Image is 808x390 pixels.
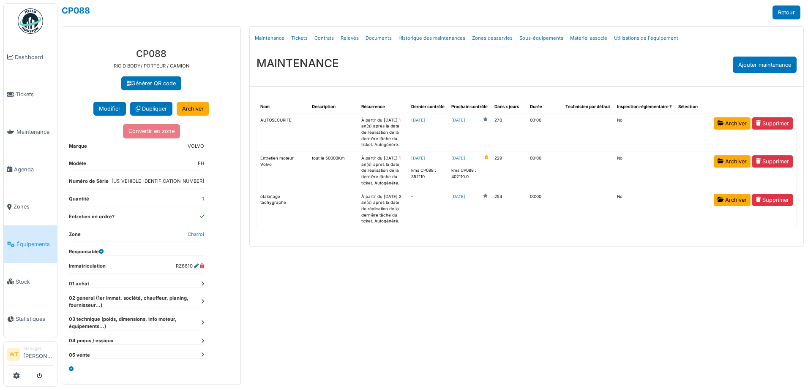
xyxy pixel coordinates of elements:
[188,143,204,150] dd: VOLVO
[4,38,57,76] a: Dashboard
[617,156,622,160] span: translation missing: fr.shared.no
[202,195,204,203] dd: 1
[617,194,622,199] span: translation missing: fr.shared.no
[14,165,54,173] span: Agenda
[16,90,54,98] span: Tickets
[773,5,800,19] a: Retour
[362,28,395,48] a: Documents
[448,100,491,114] th: Prochain contrôle
[251,28,288,48] a: Maintenance
[62,5,90,16] a: CP088
[69,213,115,224] dt: Entretien en ordre?
[7,348,20,361] li: WT
[130,102,172,116] a: Dupliquer
[752,155,793,168] a: Supprimer
[69,195,89,206] dt: Quantité
[15,53,54,61] span: Dashboard
[411,156,425,160] a: [DATE]
[408,152,448,190] td: kms CP088 : 352110
[4,225,57,263] a: Équipements
[491,190,527,228] td: 254
[4,113,57,151] a: Maintenance
[308,152,358,190] td: tout le 50000Km
[358,152,408,190] td: À partir du [DATE] 1 an(s) après la date de réalisation de la dernière tâche du ticket. Autogénéré.
[257,114,308,152] td: AUTOSECURITE
[93,102,126,116] button: Modifier
[527,190,562,228] td: 00:00
[16,278,54,286] span: Stock
[491,100,527,114] th: Dans x jours
[733,57,797,73] div: Ajouter maintenance
[358,114,408,152] td: À partir du [DATE] 1 an(s) après la date de réalisation de la dernière tâche du ticket. Autogénéré.
[69,143,87,153] dt: Marque
[121,76,181,90] a: Générer QR code
[451,155,465,162] a: [DATE]
[527,114,562,152] td: 00:00
[714,117,751,130] a: Archiver
[4,188,57,226] a: Zones
[198,160,204,167] dd: FH
[358,100,408,114] th: Récurrence
[4,301,57,338] a: Statistiques
[4,263,57,301] a: Stock
[714,155,751,168] a: Archiver
[451,194,465,200] a: [DATE]
[358,190,408,228] td: À partir du [DATE] 2 an(s) après la date de réalisation de la dernière tâche du ticket. Autogénéré.
[257,190,308,228] td: étalonage tachygraphe
[567,28,611,48] a: Matériel associé
[752,117,793,130] a: Supprimer
[516,28,567,48] a: Sous-équipements
[308,100,358,114] th: Description
[675,100,710,114] th: Sélection
[69,280,204,287] dt: 01 achat
[69,248,104,255] dt: Responsable
[337,28,362,48] a: Relevés
[714,194,751,206] a: Archiver
[527,152,562,190] td: 00:00
[311,28,337,48] a: Contrats
[491,114,527,152] td: 270
[288,28,311,48] a: Tickets
[69,295,204,309] dt: 02 general (1er immat, société, chauffeur, planing, fournisseur...)
[112,178,204,185] dd: [US_VEHICLE_IDENTIFICATION_NUMBER]
[69,48,234,59] h3: CP088
[176,263,204,270] dd: RZ6610
[188,231,204,237] a: Charroi
[69,160,86,171] dt: Modèle
[411,118,425,122] a: [DATE]
[491,152,527,190] td: 229
[69,178,109,188] dt: Numéro de Série
[7,345,54,366] a: WT Manager[PERSON_NAME]
[257,57,339,70] h3: MAINTENANCE
[614,100,675,114] th: Inspection réglementaire ?
[395,28,469,48] a: Historique des maintenances
[408,190,448,228] td: -
[562,100,614,114] th: Technicien par défaut
[408,100,448,114] th: Dernier contrôle
[257,100,308,114] th: Nom
[14,203,54,211] span: Zones
[4,76,57,114] a: Tickets
[69,352,204,359] dt: 05 vente
[611,28,682,48] a: Utilisations de l'équipement
[257,152,308,190] td: Entretien moteur Volvo
[177,102,209,116] a: Archiver
[451,117,465,124] a: [DATE]
[752,194,793,206] a: Supprimer
[16,315,54,323] span: Statistiques
[69,316,204,330] dt: 03 technique (poids, dimensions, info moteur, équipements...)
[69,337,204,344] dt: 04 pneus / essieux
[69,263,106,273] dt: Immatriculation
[69,231,81,241] dt: Zone
[23,345,54,363] li: [PERSON_NAME]
[16,128,54,136] span: Maintenance
[448,152,491,190] td: kms CP088 : 402110.0
[617,118,622,122] span: translation missing: fr.shared.no
[69,62,234,70] p: RIGID BODY/ PORTEUR / CAMION
[23,345,54,352] div: Manager
[4,151,57,188] a: Agenda
[527,100,562,114] th: Durée
[469,28,516,48] a: Zones desservies
[16,240,54,248] span: Équipements
[18,8,43,34] img: Badge_color-CXgf-gQk.svg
